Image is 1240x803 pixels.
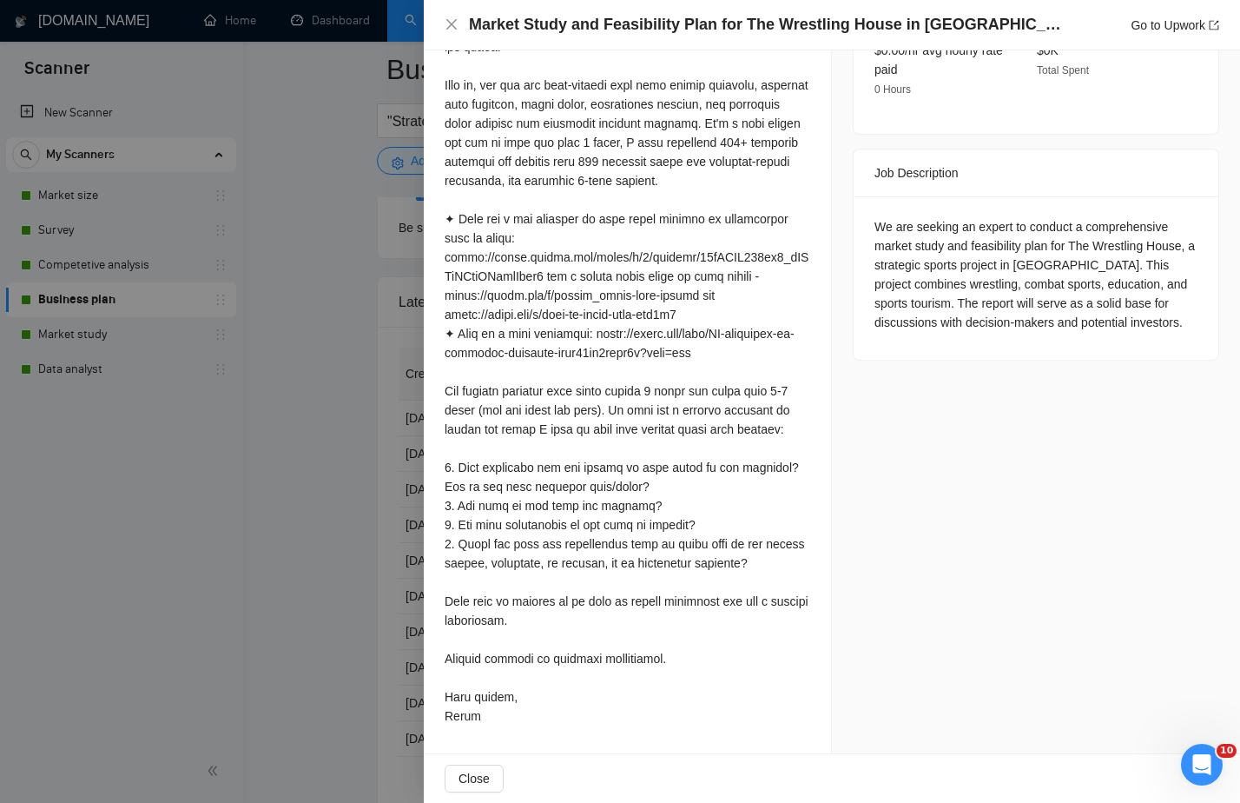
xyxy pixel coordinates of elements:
span: Close [458,769,490,788]
span: export [1209,20,1219,30]
h4: Market Study and Feasibility Plan for The Wrestling House in [GEOGRAPHIC_DATA] [469,14,1068,36]
iframe: Intercom live chat [1181,744,1223,786]
span: Total Spent [1037,64,1089,76]
span: 0 Hours [874,83,911,96]
button: Close [445,765,504,793]
a: Go to Upworkexport [1131,18,1219,32]
span: $0K [1037,43,1059,57]
div: We are seeking an expert to conduct a comprehensive market study and feasibility plan for The Wre... [874,217,1197,332]
div: Job Description [874,149,1197,196]
span: 10 [1217,744,1237,758]
button: Close [445,17,458,32]
span: close [445,17,458,31]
